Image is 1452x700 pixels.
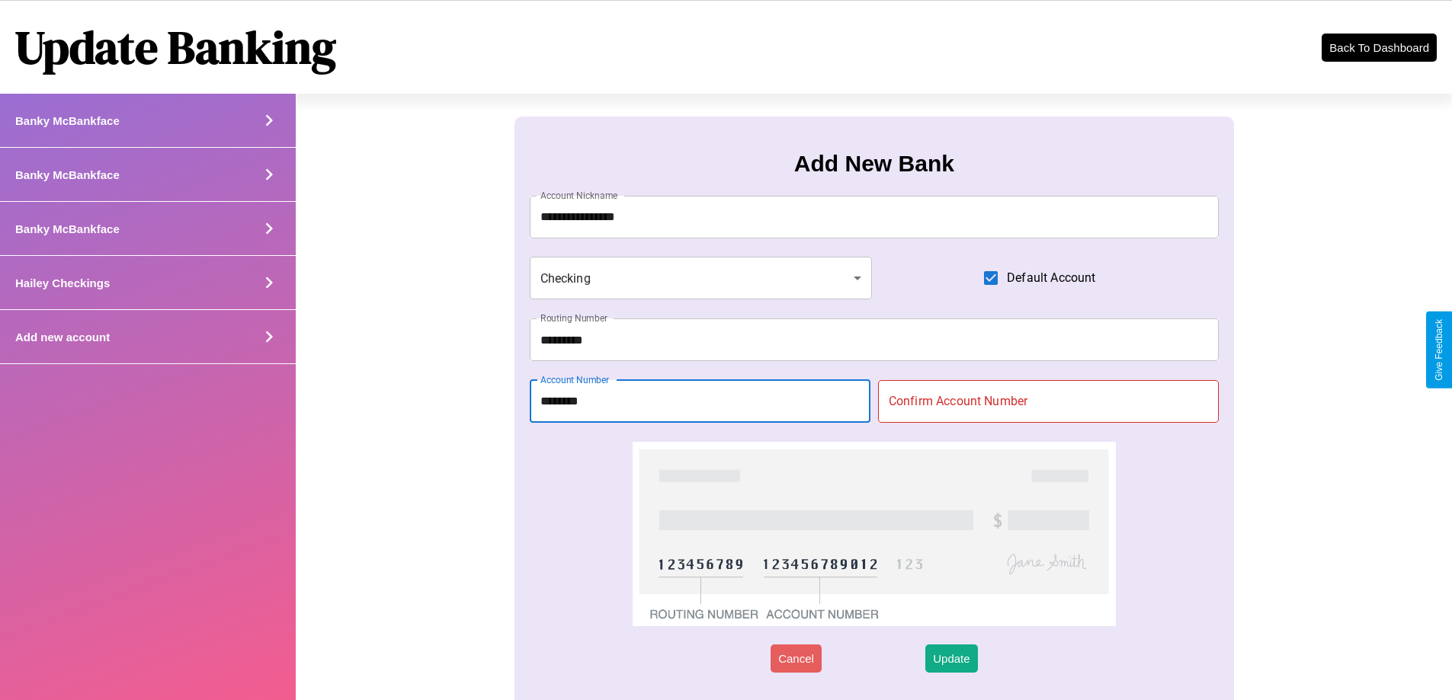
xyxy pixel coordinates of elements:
img: check [633,442,1115,626]
h3: Add New Bank [794,151,954,177]
button: Back To Dashboard [1322,34,1437,62]
div: Give Feedback [1434,319,1444,381]
button: Cancel [771,644,822,673]
h4: Banky McBankface [15,168,120,181]
span: Default Account [1007,269,1095,287]
h4: Hailey Checkings [15,276,110,289]
h4: Add new account [15,331,110,344]
button: Update [925,644,977,673]
h1: Update Banking [15,16,336,78]
label: Routing Number [540,312,607,324]
h4: Banky McBankface [15,222,120,235]
label: Account Nickname [540,189,618,202]
div: Checking [530,257,873,299]
h4: Banky McBankface [15,114,120,127]
label: Account Number [540,373,609,386]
